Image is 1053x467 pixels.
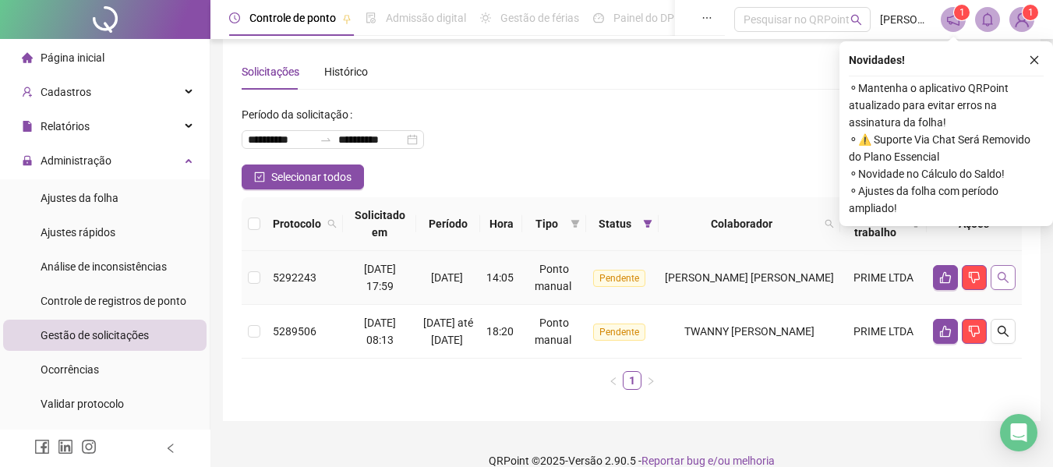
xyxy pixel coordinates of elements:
[623,371,641,390] li: 1
[684,325,814,338] span: TWANNY [PERSON_NAME]
[840,305,927,359] td: PRIME LTDA
[604,371,623,390] li: Página anterior
[242,63,299,80] div: Solicitações
[665,215,818,232] span: Colaborador
[640,212,655,235] span: filter
[386,12,466,24] span: Admissão digital
[665,271,834,284] span: [PERSON_NAME] [PERSON_NAME]
[568,455,602,467] span: Versão
[954,5,970,20] sup: 1
[701,12,712,23] span: ellipsis
[242,102,359,127] label: Período da solicitação
[486,325,514,338] span: 18:20
[416,197,480,251] th: Período
[229,12,240,23] span: clock-circle
[34,439,50,455] span: facebook
[480,197,522,251] th: Hora
[946,12,960,27] span: notification
[959,7,965,18] span: 1
[41,329,149,341] span: Gestão de solicitações
[22,155,33,166] span: lock
[571,219,580,228] span: filter
[273,215,321,232] span: Protocolo
[535,263,571,292] span: Ponto manual
[968,271,981,284] span: dislike
[997,271,1009,284] span: search
[22,52,33,63] span: home
[41,154,111,167] span: Administração
[327,219,337,228] span: search
[604,371,623,390] button: left
[593,12,604,23] span: dashboard
[849,131,1044,165] span: ⚬ ⚠️ Suporte Via Chat Será Removido do Plano Essencial
[593,324,645,341] span: Pendente
[41,398,124,410] span: Validar protocolo
[431,271,463,284] span: [DATE]
[850,14,862,26] span: search
[609,377,618,386] span: left
[849,51,905,69] span: Novidades !
[1010,8,1034,31] img: 65509
[822,212,837,235] span: search
[320,133,332,146] span: swap-right
[22,121,33,132] span: file
[273,325,316,338] span: 5289506
[567,212,583,235] span: filter
[613,12,674,24] span: Painel do DP
[825,219,834,228] span: search
[271,168,352,186] span: Selecionar todos
[849,182,1044,217] span: ⚬ Ajustes da folha com período ampliado!
[840,251,927,305] td: PRIME LTDA
[342,14,352,23] span: pushpin
[324,63,368,80] div: Histórico
[41,51,104,64] span: Página inicial
[165,443,176,454] span: left
[997,325,1009,338] span: search
[535,317,571,346] span: Ponto manual
[41,226,115,239] span: Ajustes rápidos
[1000,414,1037,451] div: Open Intercom Messenger
[849,80,1044,131] span: ⚬ Mantenha o aplicativo QRPoint atualizado para evitar erros na assinatura da folha!
[41,295,186,307] span: Controle de registros de ponto
[643,219,652,228] span: filter
[366,12,376,23] span: file-done
[41,260,167,273] span: Análise de inconsistências
[939,271,952,284] span: like
[641,371,660,390] button: right
[324,212,340,235] span: search
[364,263,396,292] span: [DATE] 17:59
[41,86,91,98] span: Cadastros
[624,372,641,389] a: 1
[41,363,99,376] span: Ocorrências
[880,11,931,28] span: [PERSON_NAME]
[254,172,265,182] span: check-square
[939,325,952,338] span: like
[249,12,336,24] span: Controle de ponto
[81,439,97,455] span: instagram
[646,377,655,386] span: right
[320,133,332,146] span: to
[273,271,316,284] span: 5292243
[41,120,90,133] span: Relatórios
[968,325,981,338] span: dislike
[593,270,645,287] span: Pendente
[849,165,1044,182] span: ⚬ Novidade no Cálculo do Saldo!
[343,197,416,251] th: Solicitado em
[1023,5,1038,20] sup: Atualize o seu contato no menu Meus Dados
[480,12,491,23] span: sun
[1028,7,1034,18] span: 1
[58,439,73,455] span: linkedin
[22,87,33,97] span: user-add
[641,455,775,467] span: Reportar bug e/ou melhoria
[528,215,564,232] span: Tipo
[41,192,118,204] span: Ajustes da folha
[486,271,514,284] span: 14:05
[981,12,995,27] span: bell
[641,371,660,390] li: Próxima página
[242,165,364,189] button: Selecionar todos
[1029,55,1040,65] span: close
[500,12,579,24] span: Gestão de férias
[364,317,396,346] span: [DATE] 08:13
[423,317,473,346] span: [DATE] até [DATE]
[592,215,637,232] span: Status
